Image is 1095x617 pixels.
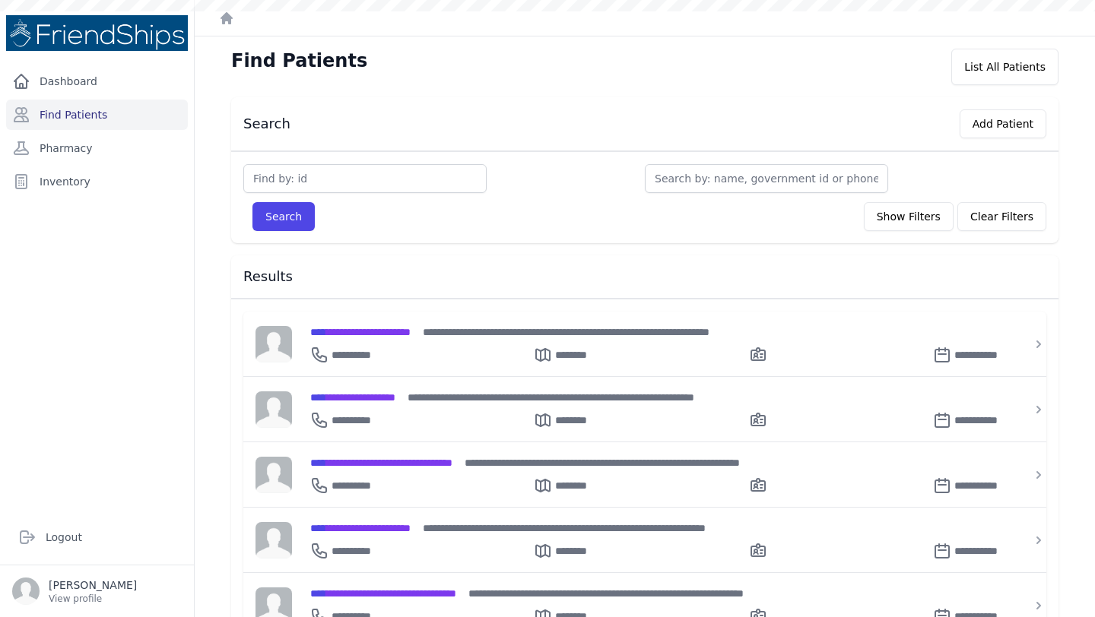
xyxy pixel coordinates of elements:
a: Find Patients [6,100,188,130]
p: View profile [49,593,137,605]
a: Inventory [6,166,188,197]
img: person-242608b1a05df3501eefc295dc1bc67a.jpg [255,326,292,362]
input: Find by: id [243,164,487,193]
p: [PERSON_NAME] [49,577,137,593]
img: person-242608b1a05df3501eefc295dc1bc67a.jpg [255,522,292,558]
img: person-242608b1a05df3501eefc295dc1bc67a.jpg [255,457,292,493]
a: [PERSON_NAME] View profile [12,577,182,605]
img: person-242608b1a05df3501eefc295dc1bc67a.jpg [255,391,292,428]
img: Medical Missions EMR [6,15,188,51]
a: Pharmacy [6,133,188,163]
button: Clear Filters [957,202,1046,231]
div: List All Patients [951,49,1058,85]
h3: Search [243,115,290,133]
h1: Find Patients [231,49,367,73]
a: Dashboard [6,66,188,97]
button: Add Patient [960,109,1046,138]
input: Search by: name, government id or phone [645,164,888,193]
a: Logout [12,522,182,552]
button: Show Filters [864,202,954,231]
h3: Results [243,267,1046,286]
button: Search [252,202,315,231]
